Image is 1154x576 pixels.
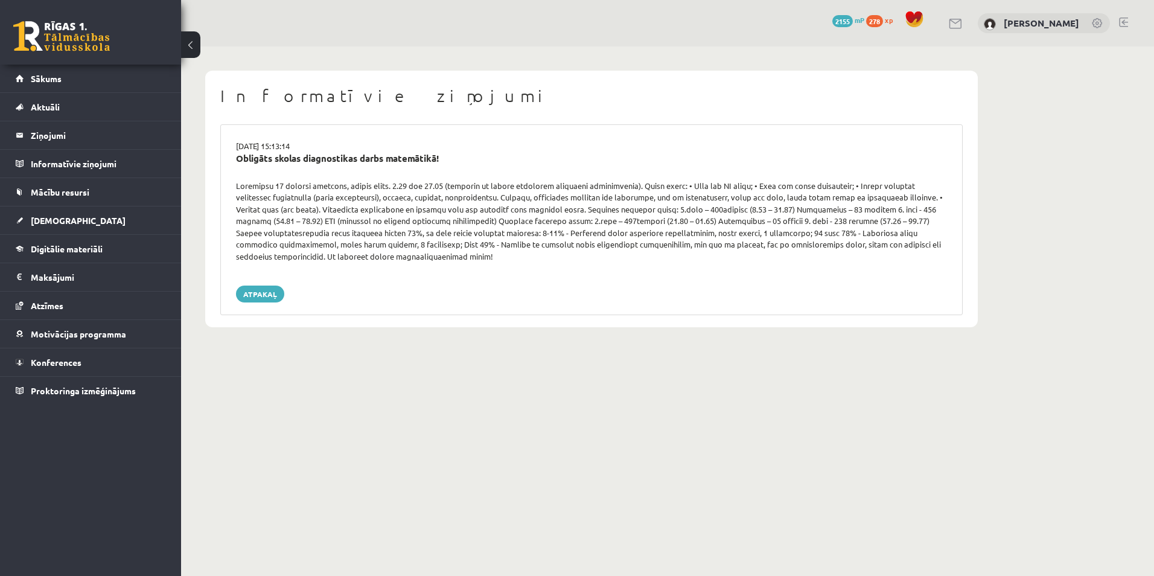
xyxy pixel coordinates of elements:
a: Rīgas 1. Tālmācības vidusskola [13,21,110,51]
div: Obligāts skolas diagnostikas darbs matemātikā! [236,152,947,165]
a: Atpakaļ [236,286,284,302]
a: Sākums [16,65,166,92]
a: Ziņojumi [16,121,166,149]
legend: Maksājumi [31,263,166,291]
span: Mācību resursi [31,187,89,197]
a: 278 xp [866,15,899,25]
span: Aktuāli [31,101,60,112]
div: [DATE] 15:13:14 [227,140,956,152]
h1: Informatīvie ziņojumi [220,86,963,106]
span: mP [855,15,864,25]
img: Krists Salmins [984,18,996,30]
span: [DEMOGRAPHIC_DATA] [31,215,126,226]
a: Digitālie materiāli [16,235,166,263]
a: Motivācijas programma [16,320,166,348]
div: Loremipsu 17 dolorsi ametcons, adipis elits. 2.29 doe 27.05 (temporin ut labore etdolorem aliquae... [227,180,956,263]
a: Aktuāli [16,93,166,121]
span: xp [885,15,893,25]
a: [PERSON_NAME] [1004,17,1079,29]
a: Proktoringa izmēģinājums [16,377,166,405]
legend: Ziņojumi [31,121,166,149]
a: Informatīvie ziņojumi [16,150,166,178]
span: 278 [866,15,883,27]
a: Atzīmes [16,292,166,319]
span: Proktoringa izmēģinājums [31,385,136,396]
a: [DEMOGRAPHIC_DATA] [16,206,166,234]
a: Maksājumi [16,263,166,291]
span: Atzīmes [31,300,63,311]
legend: Informatīvie ziņojumi [31,150,166,178]
a: 2155 mP [832,15,864,25]
span: Motivācijas programma [31,328,126,339]
span: Digitālie materiāli [31,243,103,254]
span: 2155 [832,15,853,27]
a: Konferences [16,348,166,376]
span: Konferences [31,357,81,368]
a: Mācību resursi [16,178,166,206]
span: Sākums [31,73,62,84]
